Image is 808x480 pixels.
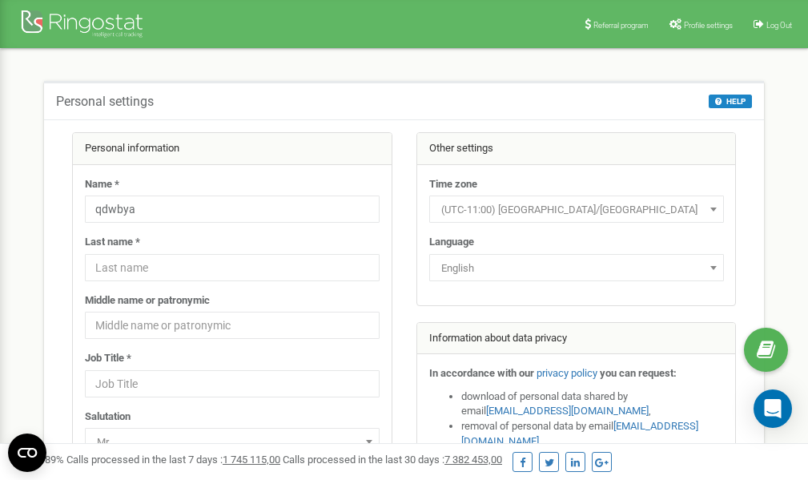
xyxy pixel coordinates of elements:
[684,21,733,30] span: Profile settings
[537,367,597,379] a: privacy policy
[223,454,280,466] u: 1 745 115,00
[486,405,649,417] a: [EMAIL_ADDRESS][DOMAIN_NAME]
[435,199,718,221] span: (UTC-11:00) Pacific/Midway
[283,454,502,466] span: Calls processed in the last 30 days :
[429,235,474,250] label: Language
[85,428,380,455] span: Mr.
[85,235,140,250] label: Last name *
[85,351,131,366] label: Job Title *
[85,370,380,397] input: Job Title
[435,257,718,280] span: English
[429,196,724,223] span: (UTC-11:00) Pacific/Midway
[85,312,380,339] input: Middle name or patronymic
[417,323,736,355] div: Information about data privacy
[85,293,210,309] label: Middle name or patronymic
[90,431,374,454] span: Mr.
[417,133,736,165] div: Other settings
[444,454,502,466] u: 7 382 453,00
[461,389,724,419] li: download of personal data shared by email ,
[85,177,119,192] label: Name *
[600,367,677,379] strong: you can request:
[66,454,280,466] span: Calls processed in the last 7 days :
[85,254,380,281] input: Last name
[73,133,392,165] div: Personal information
[429,177,477,192] label: Time zone
[429,254,724,281] span: English
[429,367,534,379] strong: In accordance with our
[709,95,752,108] button: HELP
[754,389,792,428] div: Open Intercom Messenger
[56,95,154,109] h5: Personal settings
[85,196,380,223] input: Name
[85,409,131,425] label: Salutation
[461,419,724,449] li: removal of personal data by email ,
[8,434,46,472] button: Open CMP widget
[766,21,792,30] span: Log Out
[593,21,649,30] span: Referral program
